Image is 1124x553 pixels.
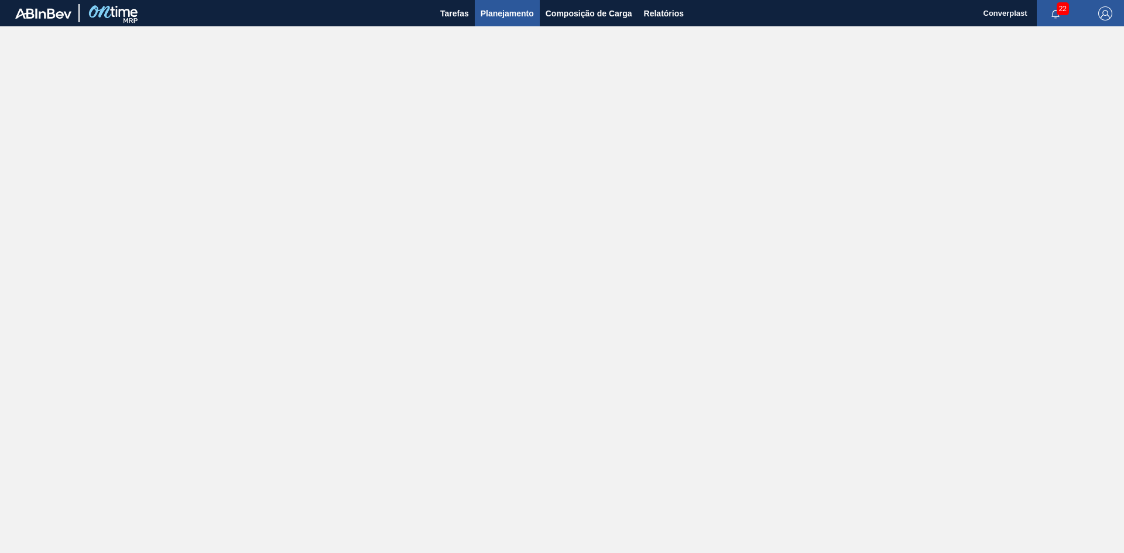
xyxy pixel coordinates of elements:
[440,6,469,20] span: Tarefas
[644,6,684,20] span: Relatórios
[1057,2,1069,15] span: 22
[546,6,632,20] span: Composição de Carga
[1098,6,1112,20] img: Logout
[481,6,534,20] span: Planejamento
[15,8,71,19] img: TNhmsLtSVTkK8tSr43FrP2fwEKptu5GPRR3wAAAABJRU5ErkJggg==
[1037,5,1074,22] button: Notificações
